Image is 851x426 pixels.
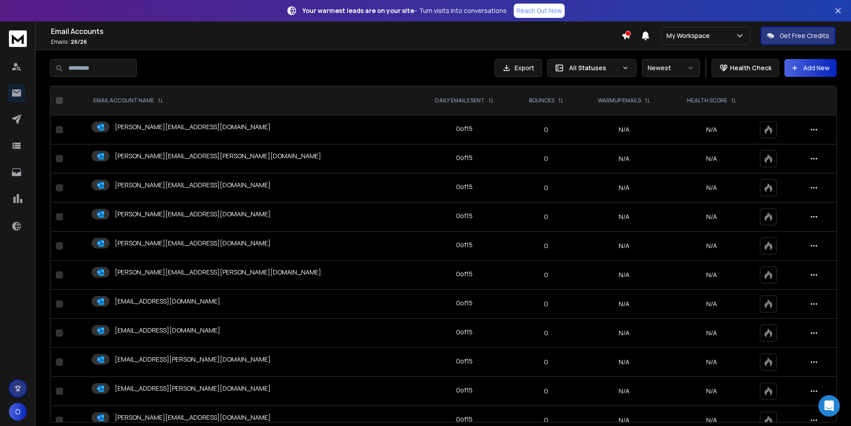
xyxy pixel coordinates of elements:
[519,212,574,221] p: 0
[519,154,574,163] p: 0
[761,27,835,45] button: Get Free Credits
[516,6,562,15] p: Reach Out Now
[579,144,669,173] td: N/A
[435,97,485,104] p: DAILY EMAILS SENT
[71,38,87,46] span: 26 / 26
[115,268,321,277] p: [PERSON_NAME][EMAIL_ADDRESS][PERSON_NAME][DOMAIN_NAME]
[456,299,473,308] div: 0 of 15
[529,97,554,104] p: BOUNCES
[784,59,837,77] button: Add New
[115,355,271,364] p: [EMAIL_ADDRESS][PERSON_NAME][DOMAIN_NAME]
[456,328,473,337] div: 0 of 15
[687,97,727,104] p: HEALTH SCORE
[667,31,713,40] p: My Workspace
[674,154,749,163] p: N/A
[674,387,749,396] p: N/A
[674,125,749,134] p: N/A
[9,30,27,47] img: logo
[674,212,749,221] p: N/A
[456,153,473,162] div: 0 of 15
[579,261,669,290] td: N/A
[115,413,271,422] p: [PERSON_NAME][EMAIL_ADDRESS][DOMAIN_NAME]
[115,239,271,248] p: [PERSON_NAME][EMAIL_ADDRESS][DOMAIN_NAME]
[456,124,473,133] div: 0 of 15
[456,357,473,366] div: 0 of 15
[456,240,473,249] div: 0 of 15
[115,181,271,190] p: [PERSON_NAME][EMAIL_ADDRESS][DOMAIN_NAME]
[51,38,621,46] p: Emails :
[456,386,473,395] div: 0 of 15
[456,415,473,424] div: 0 of 15
[456,182,473,191] div: 0 of 15
[674,358,749,367] p: N/A
[115,122,271,131] p: [PERSON_NAME][EMAIL_ADDRESS][DOMAIN_NAME]
[115,297,220,306] p: [EMAIL_ADDRESS][DOMAIN_NAME]
[642,59,700,77] button: Newest
[579,202,669,232] td: N/A
[519,183,574,192] p: 0
[115,210,271,219] p: [PERSON_NAME][EMAIL_ADDRESS][DOMAIN_NAME]
[674,241,749,250] p: N/A
[302,6,414,15] strong: Your warmest leads are on your site
[115,384,271,393] p: [EMAIL_ADDRESS][PERSON_NAME][DOMAIN_NAME]
[780,31,829,40] p: Get Free Credits
[579,377,669,406] td: N/A
[579,290,669,319] td: N/A
[730,63,771,72] p: Health Check
[456,270,473,278] div: 0 of 15
[9,403,27,421] button: O
[674,183,749,192] p: N/A
[818,395,840,417] div: Open Intercom Messenger
[579,319,669,348] td: N/A
[115,326,220,335] p: [EMAIL_ADDRESS][DOMAIN_NAME]
[456,211,473,220] div: 0 of 15
[115,152,321,160] p: [PERSON_NAME][EMAIL_ADDRESS][PERSON_NAME][DOMAIN_NAME]
[495,59,542,77] button: Export
[519,125,574,134] p: 0
[519,358,574,367] p: 0
[579,115,669,144] td: N/A
[302,6,507,15] p: – Turn visits into conversations
[519,270,574,279] p: 0
[674,329,749,337] p: N/A
[514,4,565,18] a: Reach Out Now
[519,299,574,308] p: 0
[93,97,163,104] div: EMAIL ACCOUNT NAME
[519,387,574,396] p: 0
[579,173,669,202] td: N/A
[674,270,749,279] p: N/A
[674,299,749,308] p: N/A
[579,348,669,377] td: N/A
[51,26,621,37] h1: Email Accounts
[519,329,574,337] p: 0
[569,63,618,72] p: All Statuses
[712,59,779,77] button: Health Check
[674,416,749,425] p: N/A
[598,97,641,104] p: WARMUP EMAILS
[519,416,574,425] p: 0
[519,241,574,250] p: 0
[579,232,669,261] td: N/A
